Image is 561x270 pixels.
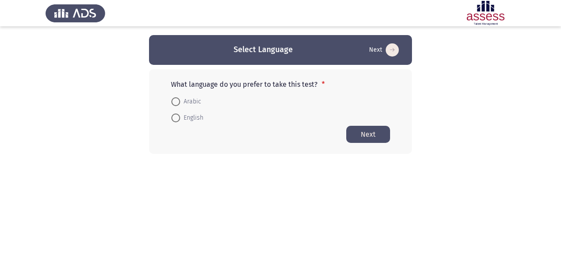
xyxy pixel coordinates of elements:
span: Arabic [180,96,201,107]
img: Assess Talent Management logo [46,1,105,25]
button: Start assessment [346,126,390,143]
img: Assessment logo of Potentiality Assessment [456,1,515,25]
button: Start assessment [366,43,401,57]
h3: Select Language [234,44,293,55]
p: What language do you prefer to take this test? [171,80,390,89]
span: English [180,113,203,123]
